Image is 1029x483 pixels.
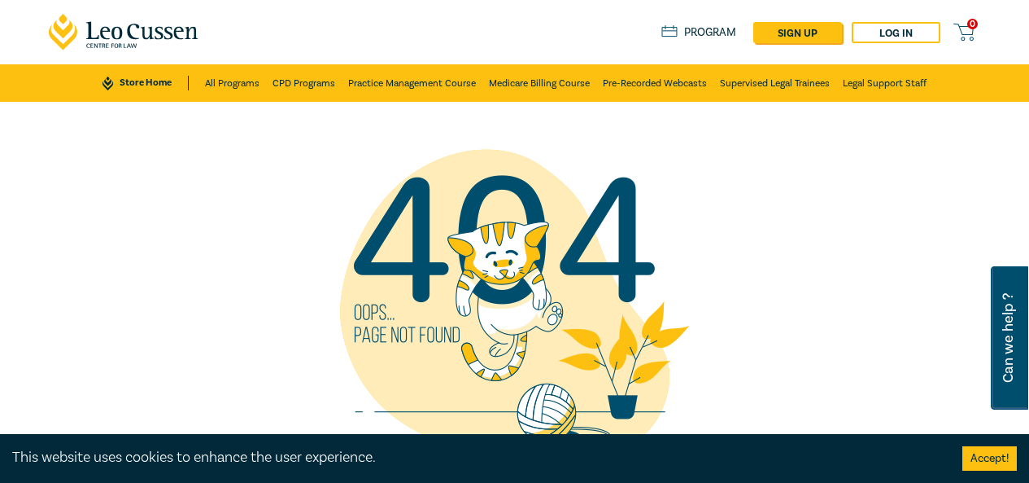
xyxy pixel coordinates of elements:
[661,25,737,40] a: Program
[967,19,978,29] span: 0
[205,64,259,102] a: All Programs
[753,22,842,43] a: sign up
[273,64,335,102] a: CPD Programs
[962,446,1017,471] button: Accept cookies
[102,76,188,90] a: Store Home
[348,64,476,102] a: Practice Management Course
[852,22,940,43] a: Log in
[843,64,927,102] a: Legal Support Staff
[603,64,707,102] a: Pre-Recorded Webcasts
[1001,276,1016,400] span: Can we help ?
[720,64,830,102] a: Supervised Legal Trainees
[12,447,938,468] div: This website uses cookies to enhance the user experience.
[489,64,590,102] a: Medicare Billing Course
